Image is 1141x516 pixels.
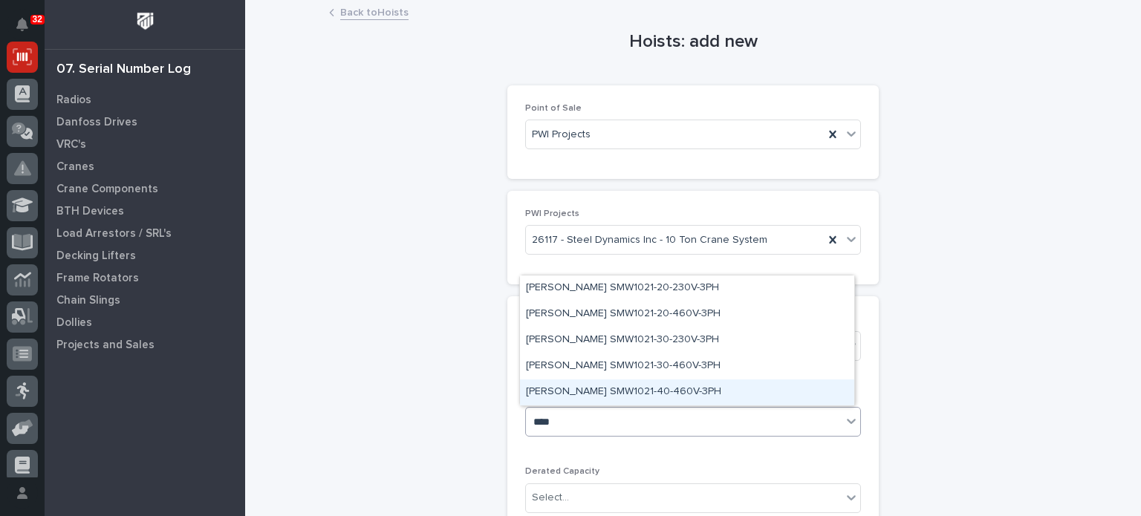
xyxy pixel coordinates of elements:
div: Starke SMW1021-40-460V-3PH [520,379,854,405]
div: 07. Serial Number Log [56,62,191,78]
span: PWI Projects [532,127,591,143]
a: VRC's [45,133,245,155]
p: Crane Components [56,183,158,196]
a: BTH Devices [45,200,245,222]
a: Dollies [45,311,245,333]
a: Chain Slings [45,289,245,311]
p: Projects and Sales [56,339,155,352]
a: Back toHoists [340,3,409,20]
span: 26117 - Steel Dynamics Inc - 10 Ton Crane System [532,232,767,248]
img: Workspace Logo [131,7,159,35]
span: PWI Projects [525,209,579,218]
div: Starke SMW1021-20-230V-3PH [520,275,854,301]
a: Crane Components [45,177,245,200]
div: Starke SMW1021-20-460V-3PH [520,301,854,327]
div: Select... [532,490,569,506]
a: Danfoss Drives [45,111,245,133]
p: Decking Lifters [56,249,136,263]
button: Notifications [7,9,38,40]
p: Frame Rotators [56,272,139,285]
p: Cranes [56,160,94,174]
p: Load Arrestors / SRL's [56,227,172,241]
p: Chain Slings [56,294,120,307]
div: Starke SMW1021-30-460V-3PH [520,353,854,379]
p: Radios [56,94,91,107]
a: Radios [45,88,245,111]
p: 32 [33,14,42,25]
a: Decking Lifters [45,244,245,267]
span: Point of Sale [525,104,582,113]
div: Notifications32 [19,18,38,42]
p: VRC's [56,138,86,151]
span: Derated Capacity [525,467,599,476]
a: Frame Rotators [45,267,245,289]
a: Load Arrestors / SRL's [45,222,245,244]
div: Starke SMW1021-30-230V-3PH [520,327,854,353]
h1: Hoists: add new [507,31,879,53]
a: Cranes [45,155,245,177]
a: Projects and Sales [45,333,245,356]
p: Dollies [56,316,92,330]
p: BTH Devices [56,205,124,218]
p: Danfoss Drives [56,116,137,129]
